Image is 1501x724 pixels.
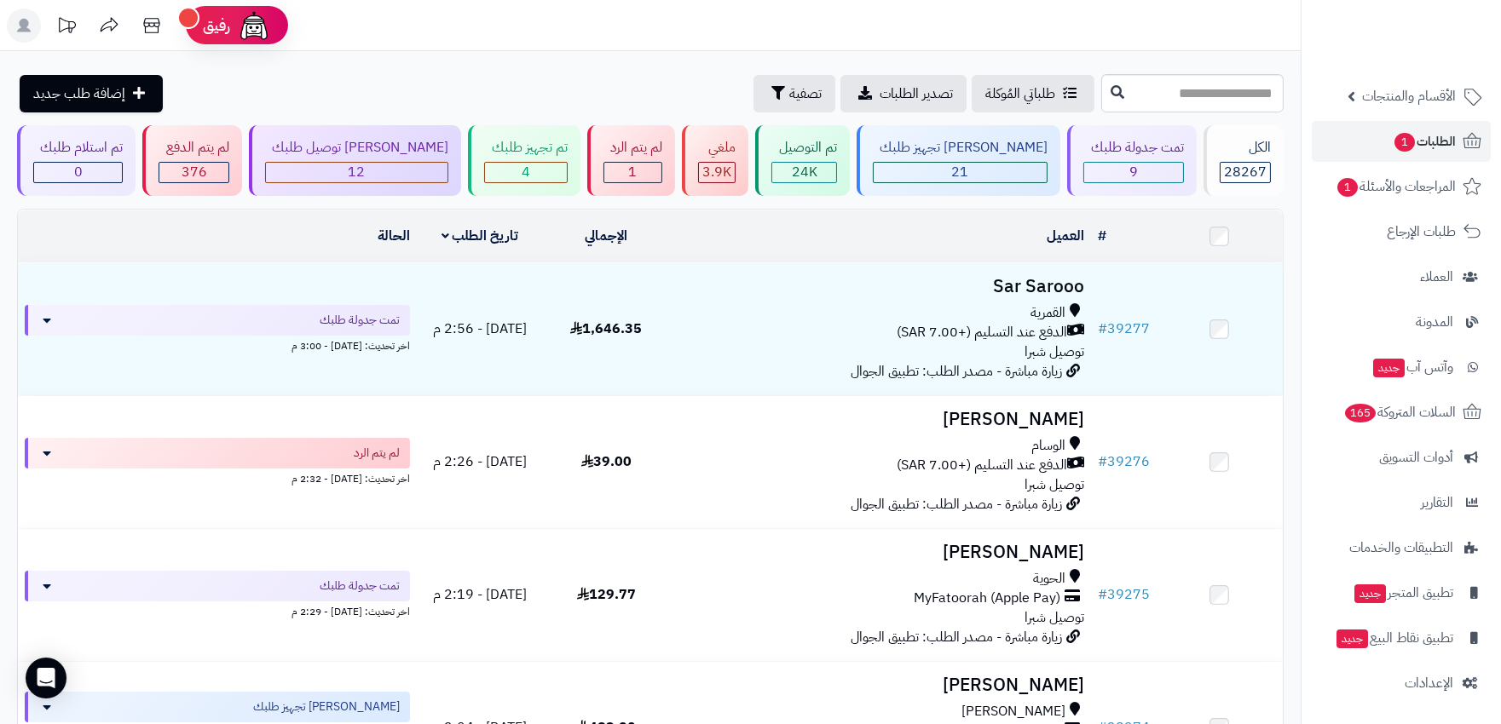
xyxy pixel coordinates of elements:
[1098,226,1106,246] a: #
[320,312,400,329] span: تمت جدولة طلبك
[1098,584,1150,605] a: #39275
[203,15,230,36] span: رفيق
[678,125,752,196] a: ملغي 3.9K
[25,468,410,486] div: اخر تحديث: [DATE] - 2:32 م
[1083,138,1183,158] div: تمت جدولة طلبك
[702,162,731,182] span: 3.9K
[753,75,835,112] button: تصفية
[698,138,736,158] div: ملغي
[1047,226,1084,246] a: العميل
[26,658,66,698] div: Open Intercom Messenger
[1312,527,1491,568] a: التطبيقات والخدمات
[1394,133,1415,152] span: 1
[1312,302,1491,342] a: المدونة
[1337,178,1358,197] span: 1
[1129,162,1138,182] span: 9
[33,83,125,104] span: إضافة طلب جديد
[581,451,632,472] span: 39.00
[880,83,953,104] span: تصدير الطلبات
[433,451,527,472] span: [DATE] - 2:26 م
[1098,451,1107,472] span: #
[771,138,836,158] div: تم التوصيل
[1312,347,1491,388] a: وآتس آبجديد
[265,138,448,158] div: [PERSON_NAME] توصيل طلبك
[972,75,1094,112] a: طلباتي المُوكلة
[1421,491,1453,514] span: التقارير
[14,125,139,196] a: تم استلام طلبك 0
[570,319,642,339] span: 1,646.35
[628,162,637,182] span: 1
[1353,581,1453,605] span: تطبيق المتجر
[1379,445,1453,469] span: أدوات التسويق
[1373,359,1405,377] span: جديد
[182,162,207,182] span: 376
[1312,211,1491,252] a: طلبات الإرجاع
[522,162,530,182] span: 4
[772,163,835,182] div: 23974
[873,138,1048,158] div: [PERSON_NAME] تجهيز طلبك
[266,163,447,182] div: 12
[1098,319,1107,339] span: #
[853,125,1064,196] a: [PERSON_NAME] تجهيز طلبك 21
[1312,121,1491,162] a: الطلبات1
[1084,163,1182,182] div: 9
[985,83,1055,104] span: طلباتي المُوكلة
[1224,162,1267,182] span: 28267
[914,589,1060,608] span: MyFatoorah (Apple Pay)
[378,226,410,246] a: الحالة
[442,226,519,246] a: تاريخ الطلب
[237,9,271,43] img: ai-face.png
[1387,220,1456,244] span: طلبات الإرجاع
[1420,265,1453,289] span: العملاء
[1098,319,1150,339] a: #39277
[320,577,400,595] span: تمت جدولة طلبك
[1312,618,1491,658] a: تطبيق نقاط البيعجديد
[1336,629,1368,648] span: جديد
[1200,125,1287,196] a: الكل28267
[1312,482,1491,523] a: التقارير
[897,323,1067,342] span: الدفع عند التسليم (+7.00 SAR)
[1033,569,1065,589] span: الحوية
[253,698,400,715] span: [PERSON_NAME] تجهيز طلبك
[433,319,527,339] span: [DATE] - 2:56 م
[604,163,661,182] div: 1
[1025,607,1084,628] span: توصيل شبرا
[1030,303,1065,323] span: القمرية
[789,83,822,104] span: تصفية
[874,163,1047,182] div: 21
[1393,129,1456,153] span: الطلبات
[676,543,1083,562] h3: [PERSON_NAME]
[20,75,163,112] a: إضافة طلب جديد
[1385,45,1485,81] img: logo-2.png
[1362,84,1456,108] span: الأقسام والمنتجات
[1312,392,1491,433] a: السلات المتروكة165
[45,9,88,47] a: تحديثات المنصة
[1371,355,1453,379] span: وآتس آب
[1312,256,1491,297] a: العملاء
[159,138,228,158] div: لم يتم الدفع
[354,445,400,462] span: لم يتم الرد
[1416,310,1453,334] span: المدونة
[1031,436,1065,456] span: الوسام
[1312,663,1491,704] a: الإعدادات
[245,125,465,196] a: [PERSON_NAME] توصيل طلبك 12
[159,163,228,182] div: 376
[485,163,566,182] div: 4
[585,226,627,246] a: الإجمالي
[699,163,735,182] div: 3870
[1064,125,1199,196] a: تمت جدولة طلبك 9
[851,627,1062,647] span: زيارة مباشرة - مصدر الطلب: تطبيق الجوال
[1098,584,1107,605] span: #
[139,125,245,196] a: لم يتم الدفع 376
[1349,536,1453,560] span: التطبيقات والخدمات
[25,601,410,619] div: اخر تحديث: [DATE] - 2:29 م
[465,125,583,196] a: تم تجهيز طلبك 4
[961,702,1065,721] span: [PERSON_NAME]
[1220,138,1271,158] div: الكل
[433,584,527,605] span: [DATE] - 2:19 م
[792,162,817,182] span: 24K
[1098,451,1150,472] a: #39276
[951,162,968,182] span: 21
[584,125,678,196] a: لم يتم الرد 1
[1354,584,1386,603] span: جديد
